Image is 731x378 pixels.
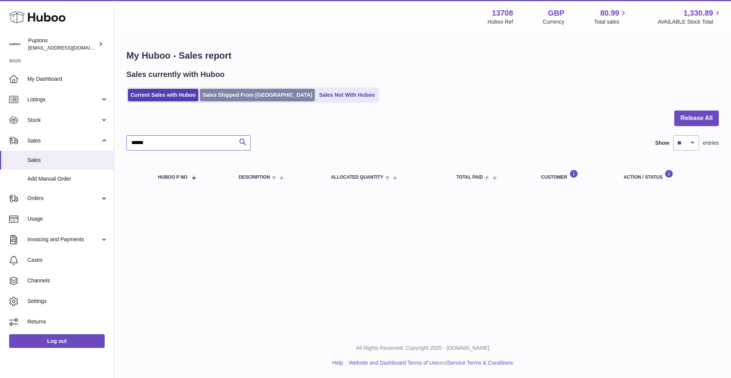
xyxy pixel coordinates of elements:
[448,360,513,366] a: Service Terms & Conditions
[27,117,100,124] span: Stock
[488,18,513,26] div: Huboo Ref
[594,8,628,26] a: 80.99 Total sales
[27,277,108,284] span: Channels
[316,89,377,101] a: Sales Not With Huboo
[126,50,719,62] h1: My Huboo - Sales report
[27,195,100,202] span: Orders
[541,170,608,180] div: Customer
[331,175,383,180] span: ALLOCATED Quantity
[27,318,108,325] span: Returns
[9,334,105,348] a: Log out
[332,360,343,366] a: Help
[349,360,439,366] a: Website and Dashboard Terms of Use
[27,256,108,264] span: Cases
[658,8,722,26] a: 1,330.89 AVAILABLE Stock Total
[658,18,722,26] span: AVAILABLE Stock Total
[126,69,225,80] h2: Sales currently with Huboo
[158,175,187,180] span: Huboo P no
[128,89,198,101] a: Current Sales with Huboo
[27,157,108,164] span: Sales
[27,236,100,243] span: Invoicing and Payments
[27,75,108,83] span: My Dashboard
[703,139,719,147] span: entries
[27,298,108,305] span: Settings
[27,175,108,183] span: Add Manual Order
[27,96,100,103] span: Listings
[674,111,719,126] button: Release All
[594,18,628,26] span: Total sales
[28,37,97,51] div: Puptons
[548,8,564,18] strong: GBP
[492,8,513,18] strong: 13708
[456,175,483,180] span: Total paid
[200,89,315,101] a: Sales Shipped From [GEOGRAPHIC_DATA]
[600,8,619,18] span: 80.99
[683,8,713,18] span: 1,330.89
[28,45,112,51] span: [EMAIL_ADDRESS][DOMAIN_NAME]
[27,215,108,223] span: Usage
[27,137,100,144] span: Sales
[543,18,565,26] div: Currency
[9,38,21,50] img: hello@puptons.com
[120,344,725,352] p: All Rights Reserved. Copyright 2025 - [DOMAIN_NAME]
[239,175,270,180] span: Description
[346,359,513,367] li: and
[655,139,669,147] label: Show
[624,170,711,180] div: Action / Status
